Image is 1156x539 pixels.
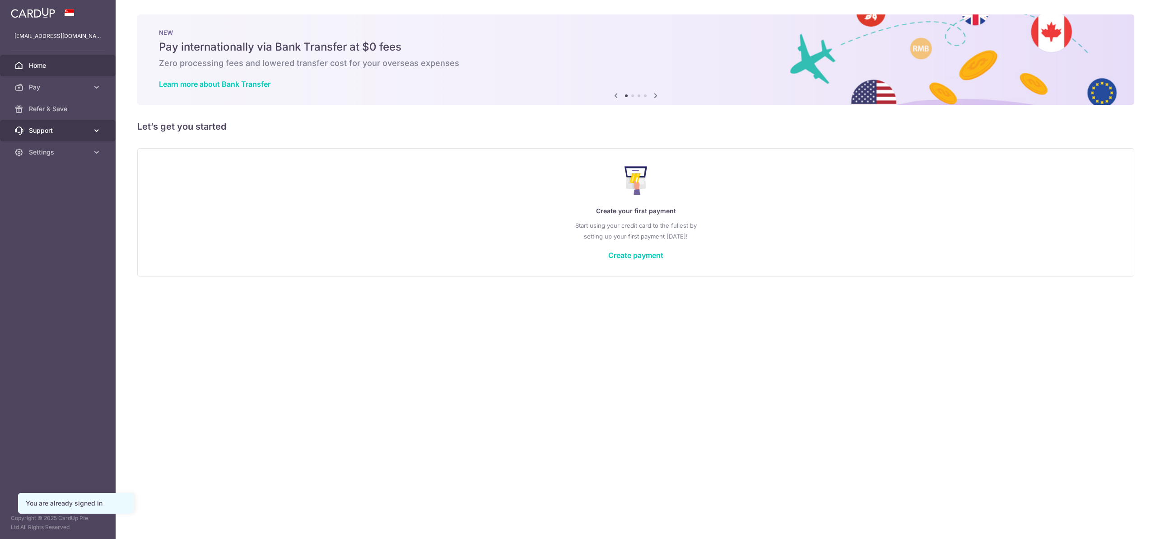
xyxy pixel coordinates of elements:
[29,61,89,70] span: Home
[159,29,1113,36] p: NEW
[29,126,89,135] span: Support
[29,104,89,113] span: Refer & Save
[159,40,1113,54] h5: Pay internationally via Bank Transfer at $0 fees
[137,119,1134,134] h5: Let’s get you started
[137,14,1134,105] img: Bank transfer banner
[159,58,1113,69] h6: Zero processing fees and lowered transfer cost for your overseas expenses
[29,148,89,157] span: Settings
[625,166,648,195] img: Make Payment
[156,220,1116,242] p: Start using your credit card to the fullest by setting up your first payment [DATE]!
[26,499,126,508] div: You are already signed in
[608,251,663,260] a: Create payment
[14,32,101,41] p: [EMAIL_ADDRESS][DOMAIN_NAME]
[159,80,270,89] a: Learn more about Bank Transfer
[11,7,55,18] img: CardUp
[156,206,1116,216] p: Create your first payment
[29,83,89,92] span: Pay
